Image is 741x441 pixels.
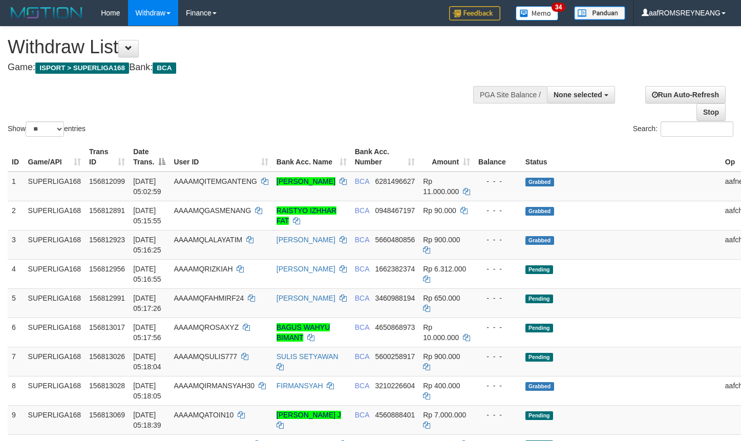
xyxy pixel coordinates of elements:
[8,5,86,20] img: MOTION_logo.png
[272,142,351,172] th: Bank Acc. Name: activate to sort column ascending
[478,293,517,303] div: - - -
[478,235,517,245] div: - - -
[8,121,86,137] label: Show entries
[8,318,24,347] td: 6
[478,264,517,274] div: - - -
[525,382,554,391] span: Grabbed
[174,265,232,273] span: AAAAMQRIZKIAH
[423,411,466,419] span: Rp 7.000.000
[129,142,170,172] th: Date Trans.: activate to sort column descending
[24,318,86,347] td: SUPERLIGA168
[174,206,251,215] span: AAAAMQGASMENANG
[89,177,125,185] span: 156812099
[277,352,338,361] a: SULIS SETYAWAN
[375,177,415,185] span: Copy 6281496627 to clipboard
[8,142,24,172] th: ID
[8,405,24,434] td: 9
[24,288,86,318] td: SUPERLIGA168
[277,265,335,273] a: [PERSON_NAME]
[89,236,125,244] span: 156812923
[8,288,24,318] td: 5
[89,382,125,390] span: 156813028
[277,206,336,225] a: RAISTYO IZHHAR FAT
[423,294,460,302] span: Rp 650.000
[525,353,553,362] span: Pending
[8,259,24,288] td: 4
[26,121,64,137] select: Showentries
[375,294,415,302] span: Copy 3460988194 to clipboard
[277,411,341,419] a: [PERSON_NAME] J
[174,382,255,390] span: AAAAMQIRMANSYAH30
[174,236,242,244] span: AAAAMQLALAYATIM
[277,177,335,185] a: [PERSON_NAME]
[133,352,161,371] span: [DATE] 05:18:04
[277,323,330,342] a: BAGUS WAHYU BIMANT
[478,381,517,391] div: - - -
[8,230,24,259] td: 3
[375,382,415,390] span: Copy 3210226604 to clipboard
[133,236,161,254] span: [DATE] 05:16:25
[85,142,129,172] th: Trans ID: activate to sort column ascending
[633,121,733,137] label: Search:
[516,6,559,20] img: Button%20Memo.svg
[478,322,517,332] div: - - -
[351,142,419,172] th: Bank Acc. Number: activate to sort column ascending
[133,177,161,196] span: [DATE] 05:02:59
[24,142,86,172] th: Game/API: activate to sort column ascending
[24,259,86,288] td: SUPERLIGA168
[133,382,161,400] span: [DATE] 05:18:05
[174,352,237,361] span: AAAAMQSULIS777
[8,62,484,73] h4: Game: Bank:
[133,206,161,225] span: [DATE] 05:15:55
[89,323,125,331] span: 156813017
[133,265,161,283] span: [DATE] 05:16:55
[277,294,335,302] a: [PERSON_NAME]
[174,411,234,419] span: AAAAMQATOIN10
[449,6,500,20] img: Feedback.jpg
[474,142,521,172] th: Balance
[8,201,24,230] td: 2
[525,236,554,245] span: Grabbed
[473,86,547,103] div: PGA Site Balance /
[661,121,733,137] input: Search:
[355,323,369,331] span: BCA
[89,265,125,273] span: 156812956
[35,62,129,74] span: ISPORT > SUPERLIGA168
[525,207,554,216] span: Grabbed
[645,86,726,103] a: Run Auto-Refresh
[133,294,161,312] span: [DATE] 05:17:26
[8,347,24,376] td: 7
[525,265,553,274] span: Pending
[552,3,565,12] span: 34
[355,294,369,302] span: BCA
[525,295,553,303] span: Pending
[423,382,460,390] span: Rp 400.000
[525,178,554,186] span: Grabbed
[696,103,726,121] a: Stop
[24,405,86,434] td: SUPERLIGA168
[525,324,553,332] span: Pending
[375,236,415,244] span: Copy 5660480856 to clipboard
[277,236,335,244] a: [PERSON_NAME]
[174,323,239,331] span: AAAAMQROSAXYZ
[423,265,466,273] span: Rp 6.312.000
[355,206,369,215] span: BCA
[89,411,125,419] span: 156813069
[419,142,474,172] th: Amount: activate to sort column ascending
[170,142,272,172] th: User ID: activate to sort column ascending
[24,172,86,201] td: SUPERLIGA168
[355,352,369,361] span: BCA
[8,172,24,201] td: 1
[355,265,369,273] span: BCA
[24,376,86,405] td: SUPERLIGA168
[89,294,125,302] span: 156812991
[423,323,459,342] span: Rp 10.000.000
[375,265,415,273] span: Copy 1662382374 to clipboard
[478,205,517,216] div: - - -
[375,411,415,419] span: Copy 4560888401 to clipboard
[153,62,176,74] span: BCA
[525,411,553,420] span: Pending
[423,352,460,361] span: Rp 900.000
[478,410,517,420] div: - - -
[355,411,369,419] span: BCA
